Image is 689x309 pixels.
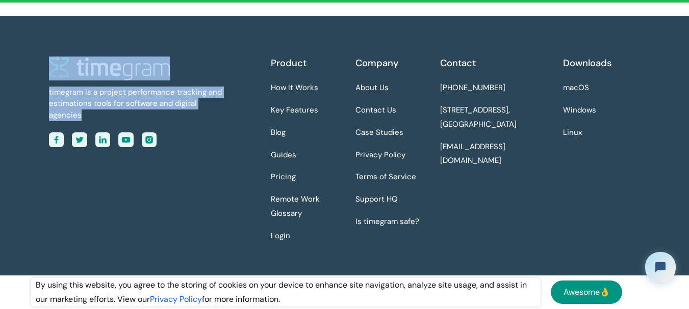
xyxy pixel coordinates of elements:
[271,126,286,140] a: Blog
[563,126,582,140] a: Linux
[440,57,476,71] div: Contact
[440,140,556,168] a: [EMAIL_ADDRESS][DOMAIN_NAME]
[563,81,589,95] a: macOS
[355,81,389,95] a: About Us
[271,192,348,221] a: Remote Work Glossary
[355,170,416,184] a: Terms of Service
[563,57,611,71] div: Downloads
[271,57,307,71] div: Product
[355,126,403,140] a: Case Studies
[551,280,622,304] a: Awesome👌
[271,170,296,184] a: Pricing
[440,103,517,132] a: [STREET_ADDRESS],[GEOGRAPHIC_DATA]
[271,148,296,162] a: Guides
[271,229,290,243] a: Login
[49,87,227,121] div: timegram is a project performance tracking and estimations tools for software and digital agencies
[271,81,318,95] a: How It Works
[440,81,505,95] a: [PHONE_NUMBER]
[355,215,419,229] a: Is timegram safe?
[150,294,202,304] a: Privacy Policy
[355,148,405,162] a: Privacy Policy
[355,103,396,118] a: Contact Us
[563,103,596,118] a: Windows
[31,278,541,306] div: By using this website, you agree to the storing of cookies on your device to enhance site navigat...
[49,57,227,121] a: timegram is a project performance tracking and estimations tools for software and digital agencies
[355,57,399,71] div: Company
[355,192,398,207] a: Support HQ
[271,103,318,118] a: Key Features
[636,243,684,291] iframe: Tidio Chat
